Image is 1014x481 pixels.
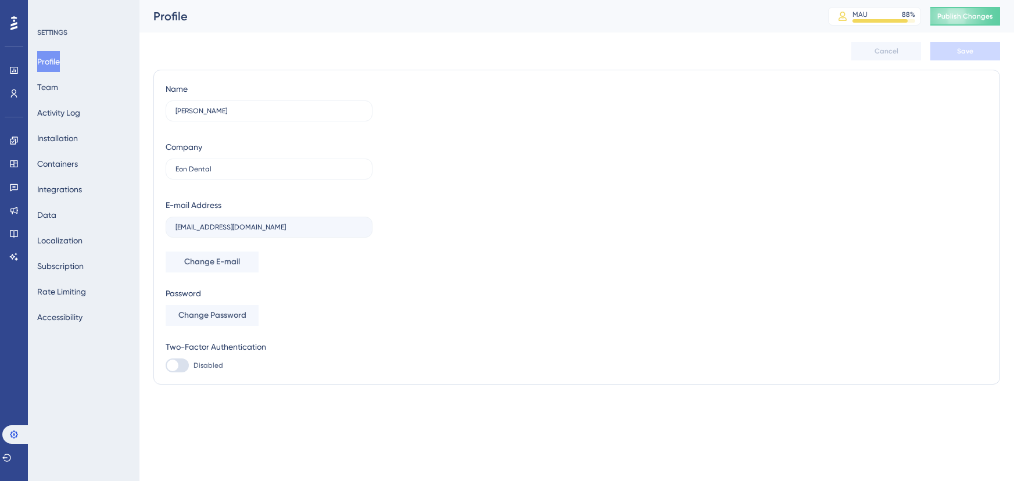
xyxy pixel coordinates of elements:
div: Name [166,82,188,96]
button: Cancel [851,42,921,60]
button: Profile [37,51,60,72]
input: E-mail Address [175,223,363,231]
div: Password [166,286,372,300]
span: Publish Changes [937,12,993,21]
div: Two-Factor Authentication [166,340,372,354]
button: Data [37,204,56,225]
span: Disabled [194,361,223,370]
input: Company Name [175,165,363,173]
button: Subscription [37,256,84,277]
button: Activity Log [37,102,80,123]
button: Localization [37,230,83,251]
button: Change E-mail [166,252,259,272]
button: Accessibility [37,307,83,328]
span: Change E-mail [184,255,240,269]
button: Containers [37,153,78,174]
span: Cancel [875,46,898,56]
div: Profile [153,8,799,24]
button: Change Password [166,305,259,326]
input: Name Surname [175,107,363,115]
div: Company [166,140,202,154]
div: E-mail Address [166,198,221,212]
div: 88 % [902,10,915,19]
button: Save [930,42,1000,60]
button: Installation [37,128,78,149]
div: MAU [852,10,868,19]
span: Save [957,46,973,56]
span: Change Password [178,308,246,322]
button: Rate Limiting [37,281,86,302]
button: Team [37,77,58,98]
button: Integrations [37,179,82,200]
div: SETTINGS [37,28,131,37]
button: Publish Changes [930,7,1000,26]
